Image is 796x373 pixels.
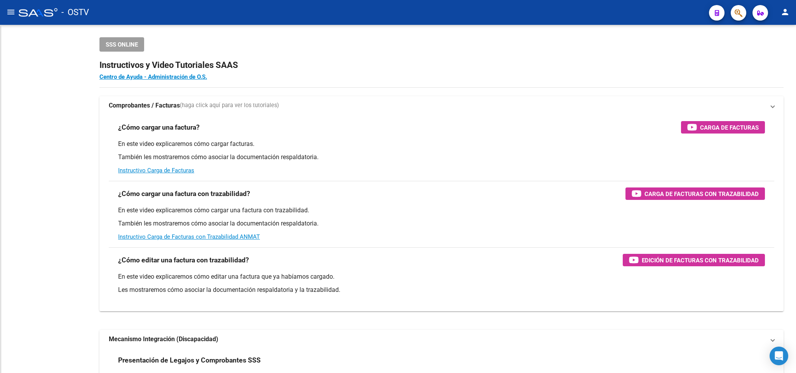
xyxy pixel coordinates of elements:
[625,187,765,200] button: Carga de Facturas con Trazabilidad
[118,140,765,148] p: En este video explicaremos cómo cargar facturas.
[99,96,784,115] mat-expansion-panel-header: Comprobantes / Facturas(haga click aquí para ver los tutoriales)
[118,255,249,265] h3: ¿Cómo editar una factura con trazabilidad?
[109,101,180,110] strong: Comprobantes / Facturas
[681,121,765,134] button: Carga de Facturas
[99,330,784,349] mat-expansion-panel-header: Mecanismo Integración (Discapacidad)
[118,355,261,366] h3: Presentación de Legajos y Comprobantes SSS
[99,115,784,311] div: Comprobantes / Facturas(haga click aquí para ver los tutoriales)
[780,7,790,17] mat-icon: person
[99,37,144,52] button: SSS ONLINE
[118,286,765,294] p: Les mostraremos cómo asociar la documentación respaldatoria y la trazabilidad.
[623,254,765,266] button: Edición de Facturas con Trazabilidad
[700,123,759,132] span: Carga de Facturas
[118,122,200,133] h3: ¿Cómo cargar una factura?
[109,335,218,344] strong: Mecanismo Integración (Discapacidad)
[118,153,765,161] p: También les mostraremos cómo asociar la documentación respaldatoria.
[106,41,138,48] span: SSS ONLINE
[118,233,260,240] a: Instructivo Carga de Facturas con Trazabilidad ANMAT
[99,58,784,73] h2: Instructivos y Video Tutoriales SAAS
[118,206,765,215] p: En este video explicaremos cómo cargar una factura con trazabilidad.
[180,101,279,110] span: (haga click aquí para ver los tutoriales)
[6,7,16,17] mat-icon: menu
[118,167,194,174] a: Instructivo Carga de Facturas
[644,189,759,199] span: Carga de Facturas con Trazabilidad
[99,73,207,80] a: Centro de Ayuda - Administración de O.S.
[770,347,788,365] div: Open Intercom Messenger
[118,272,765,281] p: En este video explicaremos cómo editar una factura que ya habíamos cargado.
[61,4,89,21] span: - OSTV
[118,188,250,199] h3: ¿Cómo cargar una factura con trazabilidad?
[642,255,759,265] span: Edición de Facturas con Trazabilidad
[118,219,765,228] p: También les mostraremos cómo asociar la documentación respaldatoria.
